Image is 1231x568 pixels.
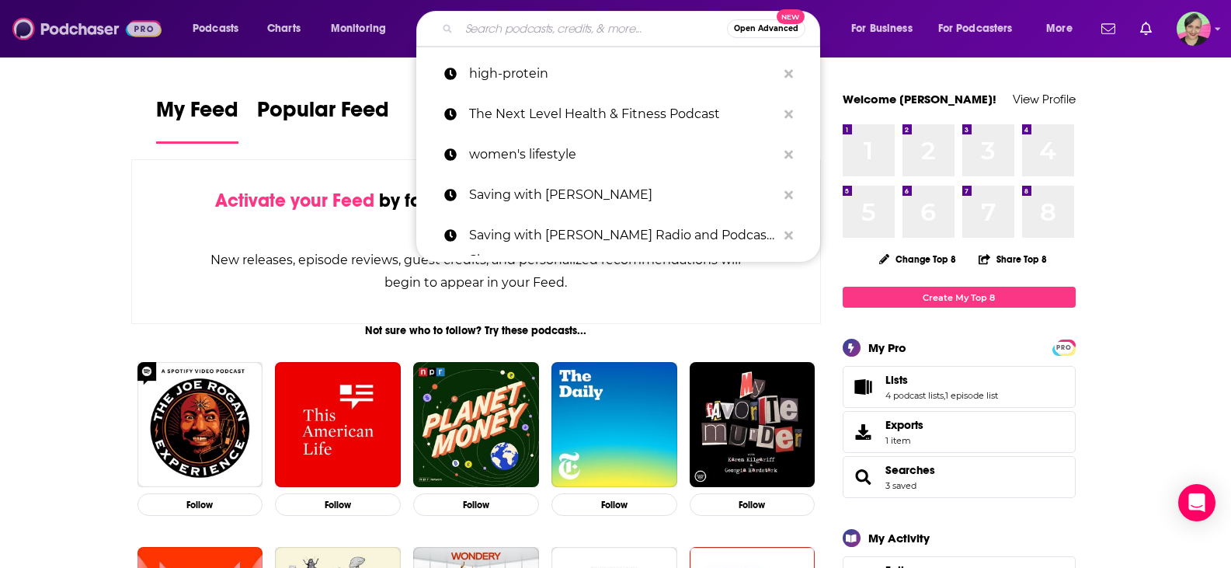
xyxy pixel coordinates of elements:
div: by following Podcasts, Creators, Lists, and other Users! [210,190,743,235]
input: Search podcasts, credits, & more... [459,16,727,41]
span: Lists [885,373,908,387]
a: 1 episode list [945,390,998,401]
a: Welcome [PERSON_NAME]! [843,92,996,106]
img: This American Life [275,362,401,488]
button: Show profile menu [1177,12,1211,46]
span: For Podcasters [938,18,1013,40]
a: high-protein [416,54,820,94]
a: Popular Feed [257,96,389,144]
span: New [777,9,805,24]
span: PRO [1055,342,1073,354]
a: Exports [843,411,1076,453]
button: open menu [320,16,406,41]
a: women's lifestyle [416,134,820,175]
img: User Profile [1177,12,1211,46]
div: My Pro [868,340,906,355]
a: 3 saved [885,480,916,491]
p: Saving with Steve Radio and Podcast Show [469,215,777,256]
a: Show notifications dropdown [1095,16,1121,42]
p: high-protein [469,54,777,94]
span: For Business [851,18,913,40]
a: Searches [885,463,935,477]
img: Podchaser - Follow, Share and Rate Podcasts [12,14,162,44]
a: Searches [848,466,879,488]
span: , [944,390,945,401]
span: Exports [885,418,923,432]
a: Charts [257,16,310,41]
a: Show notifications dropdown [1134,16,1158,42]
a: PRO [1055,341,1073,353]
button: Change Top 8 [870,249,966,269]
button: open menu [840,16,932,41]
img: My Favorite Murder with Karen Kilgariff and Georgia Hardstark [690,362,815,488]
a: Lists [848,376,879,398]
span: Podcasts [193,18,238,40]
p: Saving with Steve [469,175,777,215]
div: My Activity [868,531,930,545]
span: Exports [848,421,879,443]
div: Open Intercom Messenger [1178,484,1215,521]
a: View Profile [1013,92,1076,106]
button: open menu [928,16,1035,41]
button: Open AdvancedNew [727,19,805,38]
a: Saving with [PERSON_NAME] Radio and Podcast Show [416,215,820,256]
button: Share Top 8 [978,244,1048,274]
span: Lists [843,366,1076,408]
span: 1 item [885,435,923,446]
p: The Next Level Health & Fitness Podcast [469,94,777,134]
span: Open Advanced [734,25,798,33]
a: Lists [885,373,998,387]
button: Follow [690,493,815,516]
span: Logged in as LizDVictoryBelt [1177,12,1211,46]
div: Not sure who to follow? Try these podcasts... [131,324,822,337]
a: The Next Level Health & Fitness Podcast [416,94,820,134]
button: Follow [413,493,539,516]
span: Charts [267,18,301,40]
span: Activate your Feed [215,189,374,212]
button: Follow [551,493,677,516]
a: Create My Top 8 [843,287,1076,308]
img: The Joe Rogan Experience [137,362,263,488]
div: New releases, episode reviews, guest credits, and personalized recommendations will begin to appe... [210,249,743,294]
span: Monitoring [331,18,386,40]
button: Follow [137,493,263,516]
span: Searches [843,456,1076,498]
a: Saving with [PERSON_NAME] [416,175,820,215]
button: Follow [275,493,401,516]
img: Planet Money [413,362,539,488]
img: The Daily [551,362,677,488]
span: My Feed [156,96,238,132]
a: My Feed [156,96,238,144]
span: Popular Feed [257,96,389,132]
div: Search podcasts, credits, & more... [431,11,835,47]
button: open menu [182,16,259,41]
a: 4 podcast lists [885,390,944,401]
button: open menu [1035,16,1092,41]
span: More [1046,18,1073,40]
p: women's lifestyle [469,134,777,175]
